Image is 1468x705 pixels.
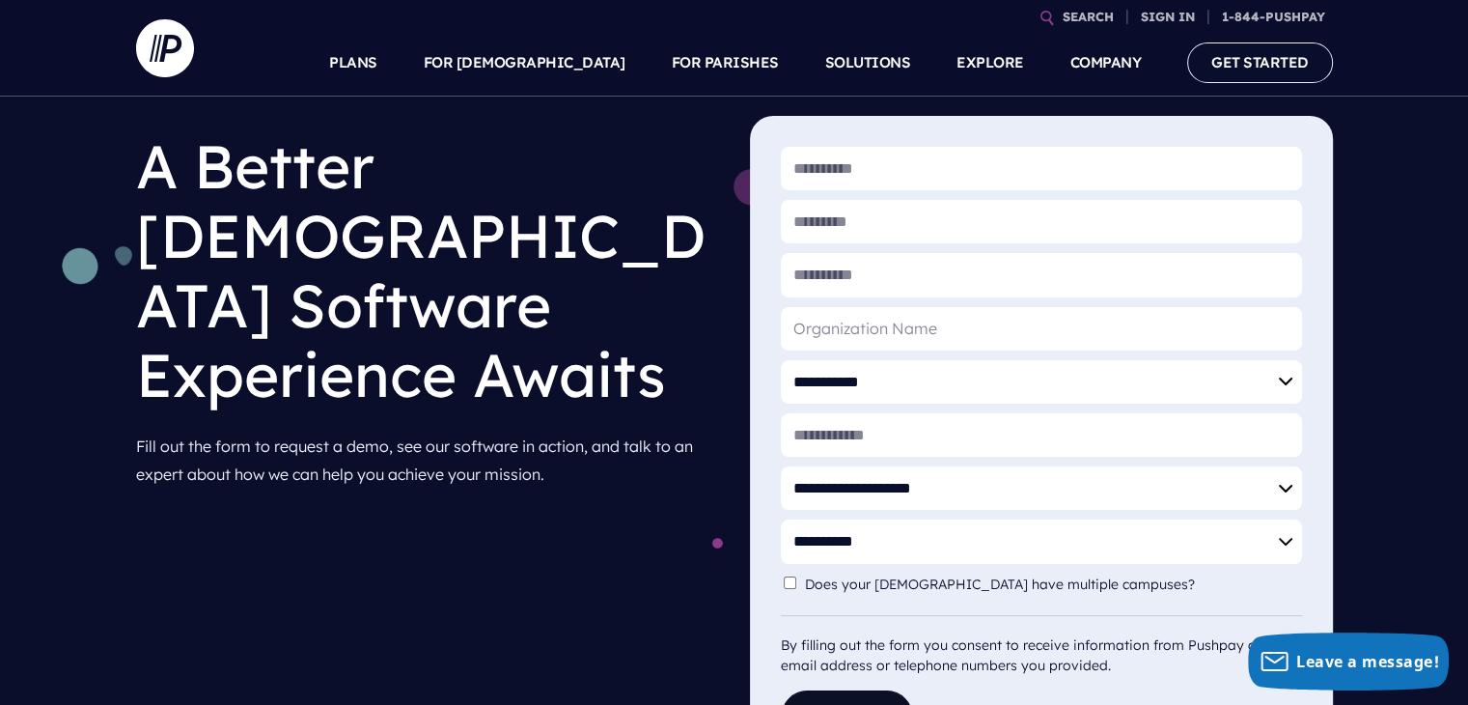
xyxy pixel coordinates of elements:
a: FOR PARISHES [672,29,779,97]
a: GET STARTED [1187,42,1333,82]
a: PLANS [329,29,377,97]
a: SOLUTIONS [825,29,911,97]
h1: A Better [DEMOGRAPHIC_DATA] Software Experience Awaits [136,116,719,425]
label: Does your [DEMOGRAPHIC_DATA] have multiple campuses? [804,577,1204,593]
span: Leave a message! [1296,651,1439,672]
a: EXPLORE [956,29,1024,97]
p: Fill out the form to request a demo, see our software in action, and talk to an expert about how ... [136,425,719,496]
a: FOR [DEMOGRAPHIC_DATA] [424,29,625,97]
a: COMPANY [1070,29,1142,97]
button: Leave a message! [1248,633,1449,691]
div: By filling out the form you consent to receive information from Pushpay at the email address or t... [781,615,1302,676]
input: Organization Name [781,307,1302,351]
